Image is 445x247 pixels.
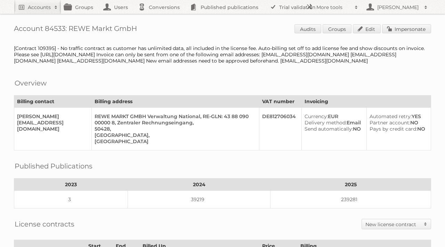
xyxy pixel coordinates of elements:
td: DE812706034 [259,108,301,150]
div: Email [305,120,361,126]
th: Invoicing [301,96,431,108]
div: REWE MARKT GMBH Verwaltung National, RE-GLN: 43 88 090 00000 8, Zentraler Rechnungseingang, [95,113,253,126]
h2: Published Publications [15,161,92,171]
span: Automated retry: [370,113,412,120]
div: YES [370,113,425,120]
span: Partner account: [370,120,410,126]
th: 2023 [14,179,128,191]
th: Billing address [91,96,259,108]
th: VAT number [259,96,301,108]
th: Billing contact [14,96,92,108]
div: [Contract 109395] - No traffic contract as customer has unlimited data, all included in the licen... [14,45,431,64]
td: 239281 [270,191,431,208]
h2: More tools [316,4,351,11]
div: NO [305,126,361,132]
div: [EMAIL_ADDRESS][DOMAIN_NAME] [17,120,86,132]
th: 2024 [128,179,270,191]
a: Impersonate [382,24,431,33]
a: New license contract [362,219,431,229]
span: Delivery method: [305,120,347,126]
a: Edit [353,24,381,33]
span: Pays by credit card: [370,126,417,132]
td: 3 [14,191,128,208]
h2: New license contract [365,221,420,228]
th: 2025 [270,179,431,191]
a: Groups [323,24,351,33]
div: [GEOGRAPHIC_DATA], [95,132,253,138]
span: Send automatically: [305,126,353,132]
div: [GEOGRAPHIC_DATA] [95,138,253,145]
h2: Accounts [28,4,51,11]
h1: Account 84533: REWE Markt GmbH [14,24,431,35]
a: Audits [294,24,321,33]
div: NO [370,126,425,132]
div: EUR [305,113,361,120]
td: 39219 [128,191,270,208]
div: NO [370,120,425,126]
div: [PERSON_NAME] [17,113,86,120]
div: 50428, [95,126,253,132]
span: Toggle [420,219,431,229]
span: Currency: [305,113,328,120]
h2: License contracts [15,219,74,229]
h2: [PERSON_NAME] [375,4,421,11]
h2: Overview [15,78,47,88]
